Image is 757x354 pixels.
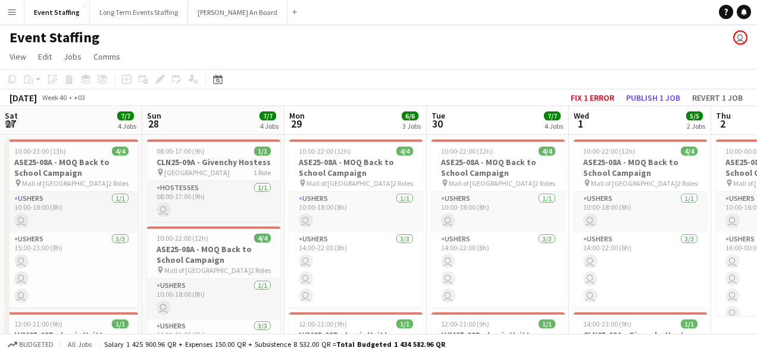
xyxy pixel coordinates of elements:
[39,93,69,102] span: Week 40
[65,340,94,349] span: All jobs
[59,49,86,64] a: Jobs
[5,49,31,64] a: View
[539,319,555,328] span: 1/1
[306,179,393,188] span: Mall of [GEOGRAPHIC_DATA]
[117,111,134,120] span: 7/7
[687,90,747,105] button: Revert 1 job
[104,340,445,349] div: Salary 1 425 900.96 QR + Expenses 150.00 QR + Subsistence 8 532.00 QR =
[396,147,413,156] span: 4/4
[6,338,55,351] button: Budgeted
[112,147,129,156] span: 4/4
[402,122,421,131] div: 3 Jobs
[431,110,445,121] span: Tue
[431,139,565,308] app-job-card: 10:00-22:00 (12h)4/4ASE25-08A - MOQ Back to School Campaign Mall of [GEOGRAPHIC_DATA]2 RolesUsher...
[566,90,619,105] button: Fix 1 error
[535,179,555,188] span: 2 Roles
[287,117,305,131] span: 29
[74,93,85,102] div: +03
[677,179,697,188] span: 2 Roles
[5,110,18,121] span: Sat
[5,157,138,178] h3: ASE25-08A - MOQ Back to School Campaign
[93,51,120,62] span: Comms
[402,111,418,120] span: 6/6
[289,330,423,351] h3: LVM25-09B - Louis Vuitton [GEOGRAPHIC_DATA] Client Advisor
[145,117,161,131] span: 28
[5,232,138,308] app-card-role: Ushers3/315:00-23:00 (8h)
[3,117,18,131] span: 27
[687,122,705,131] div: 2 Jobs
[14,319,62,328] span: 12:00-21:00 (9h)
[574,232,707,308] app-card-role: Ushers3/314:00-22:00 (8h)
[260,122,279,131] div: 4 Jobs
[259,111,276,120] span: 7/7
[188,1,287,24] button: [PERSON_NAME] An Board
[545,122,563,131] div: 4 Jobs
[157,234,208,243] span: 10:00-22:00 (12h)
[431,192,565,232] app-card-role: Ushers1/110:00-18:00 (8h)
[336,340,445,349] span: Total Budgeted 1 434 582.96 QR
[24,1,90,24] button: Event Staffing
[574,330,707,340] h3: CLN25-09A - Givenchy Hostess
[147,157,280,167] h3: CLN25-09A - Givenchy Hostess
[10,51,26,62] span: View
[147,244,280,265] h3: ASE25-08A - MOQ Back to School Campaign
[686,111,703,120] span: 5/5
[5,330,138,351] h3: LVM25-09B - Louis Vuitton [GEOGRAPHIC_DATA] Client Advisor
[299,147,351,156] span: 10:00-22:00 (12h)
[147,181,280,222] app-card-role: Hostesses1/108:00-17:00 (9h)
[681,319,697,328] span: 1/1
[33,49,57,64] a: Edit
[147,139,280,222] app-job-card: 08:00-17:00 (9h)1/1CLN25-09A - Givenchy Hostess [GEOGRAPHIC_DATA]1 RoleHostesses1/108:00-17:00 (9h)
[574,192,707,232] app-card-role: Ushers1/110:00-18:00 (8h)
[431,157,565,178] h3: ASE25-08A - MOQ Back to School Campaign
[583,319,631,328] span: 14:00-23:00 (9h)
[164,266,251,275] span: Mall of [GEOGRAPHIC_DATA]
[5,192,138,232] app-card-role: Ushers1/110:00-18:00 (8h)
[254,147,271,156] span: 1/1
[574,157,707,178] h3: ASE25-08A - MOQ Back to School Campaign
[681,147,697,156] span: 4/4
[90,1,188,24] button: Long Term Events Staffing
[289,157,423,178] h3: ASE25-08A - MOQ Back to School Campaign
[118,122,136,131] div: 4 Jobs
[64,51,82,62] span: Jobs
[147,110,161,121] span: Sun
[430,117,445,131] span: 30
[396,319,413,328] span: 1/1
[574,110,589,121] span: Wed
[89,49,125,64] a: Comms
[544,111,561,120] span: 7/7
[289,139,423,308] app-job-card: 10:00-22:00 (12h)4/4ASE25-08A - MOQ Back to School Campaign Mall of [GEOGRAPHIC_DATA]2 RolesUsher...
[108,179,129,188] span: 2 Roles
[393,179,413,188] span: 2 Roles
[716,110,731,121] span: Thu
[10,92,37,104] div: [DATE]
[583,147,635,156] span: 10:00-22:00 (12h)
[591,179,677,188] span: Mall of [GEOGRAPHIC_DATA]
[714,117,731,131] span: 2
[147,279,280,319] app-card-role: Ushers1/110:00-18:00 (8h)
[621,90,685,105] button: Publish 1 job
[449,179,535,188] span: Mall of [GEOGRAPHIC_DATA]
[251,266,271,275] span: 2 Roles
[254,234,271,243] span: 4/4
[19,340,54,349] span: Budgeted
[733,30,747,45] app-user-avatar: Events Staffing Team
[289,232,423,308] app-card-role: Ushers3/314:00-22:00 (8h)
[431,330,565,351] h3: LVM25-09B - Louis Vuitton [GEOGRAPHIC_DATA] Client Advisor
[431,232,565,308] app-card-role: Ushers3/314:00-22:00 (8h)
[5,139,138,308] app-job-card: 10:00-23:00 (13h)4/4ASE25-08A - MOQ Back to School Campaign Mall of [GEOGRAPHIC_DATA]2 RolesUsher...
[22,179,108,188] span: Mall of [GEOGRAPHIC_DATA]
[254,168,271,177] span: 1 Role
[441,147,493,156] span: 10:00-22:00 (12h)
[441,319,489,328] span: 12:00-21:00 (9h)
[574,139,707,308] app-job-card: 10:00-22:00 (12h)4/4ASE25-08A - MOQ Back to School Campaign Mall of [GEOGRAPHIC_DATA]2 RolesUsher...
[164,168,230,177] span: [GEOGRAPHIC_DATA]
[14,147,66,156] span: 10:00-23:00 (13h)
[38,51,52,62] span: Edit
[157,147,205,156] span: 08:00-17:00 (9h)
